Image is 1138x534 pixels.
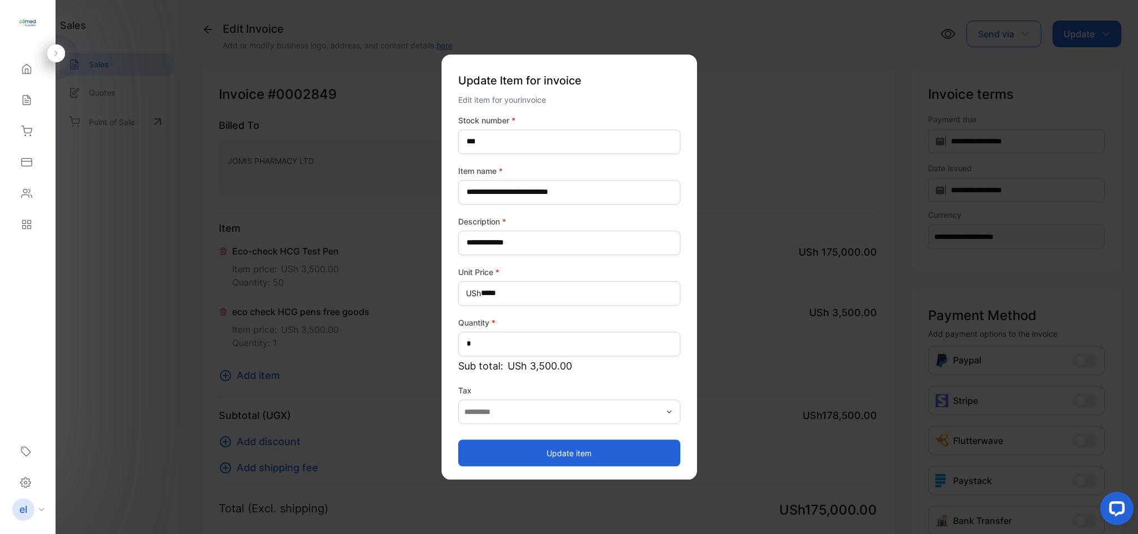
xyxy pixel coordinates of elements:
[458,165,680,177] label: Item name
[458,95,546,104] span: Edit item for your invoice
[458,440,680,466] button: Update item
[458,358,680,373] p: Sub total:
[458,68,680,93] p: Update Item for invoice
[508,358,572,373] span: USh 3,500.00
[19,502,27,517] p: el
[458,385,680,396] label: Tax
[458,266,680,278] label: Unit Price
[458,216,680,227] label: Description
[458,114,680,126] label: Stock number
[458,317,680,328] label: Quantity
[1091,487,1138,534] iframe: LiveChat chat widget
[19,14,36,31] img: logo
[466,287,481,299] span: USh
